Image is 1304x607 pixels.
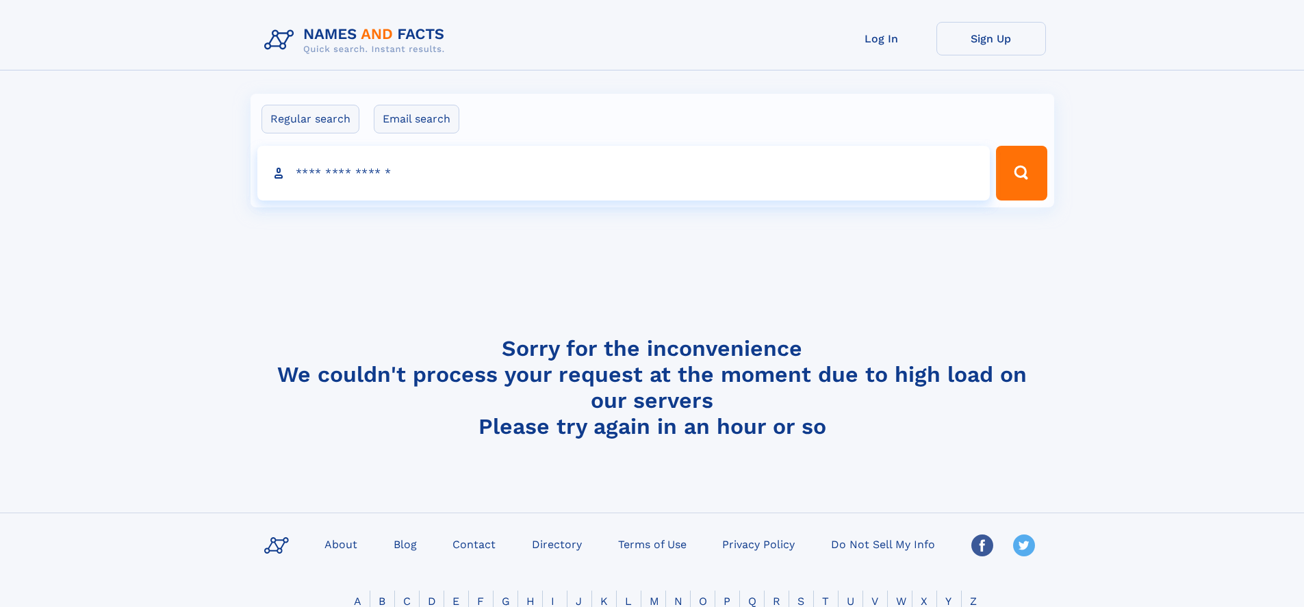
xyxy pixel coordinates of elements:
a: Contact [447,534,501,554]
a: Terms of Use [613,534,692,554]
img: Twitter [1013,534,1035,556]
a: Directory [526,534,587,554]
img: Facebook [971,534,993,556]
a: Do Not Sell My Info [826,534,941,554]
label: Email search [374,105,459,133]
h4: Sorry for the inconvenience We couldn't process your request at the moment due to high load on ou... [259,335,1046,439]
a: About [319,534,363,554]
label: Regular search [261,105,359,133]
button: Search Button [996,146,1047,201]
a: Log In [827,22,936,55]
a: Sign Up [936,22,1046,55]
input: search input [257,146,990,201]
a: Blog [388,534,422,554]
a: Privacy Policy [717,534,800,554]
img: Logo Names and Facts [259,22,456,59]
